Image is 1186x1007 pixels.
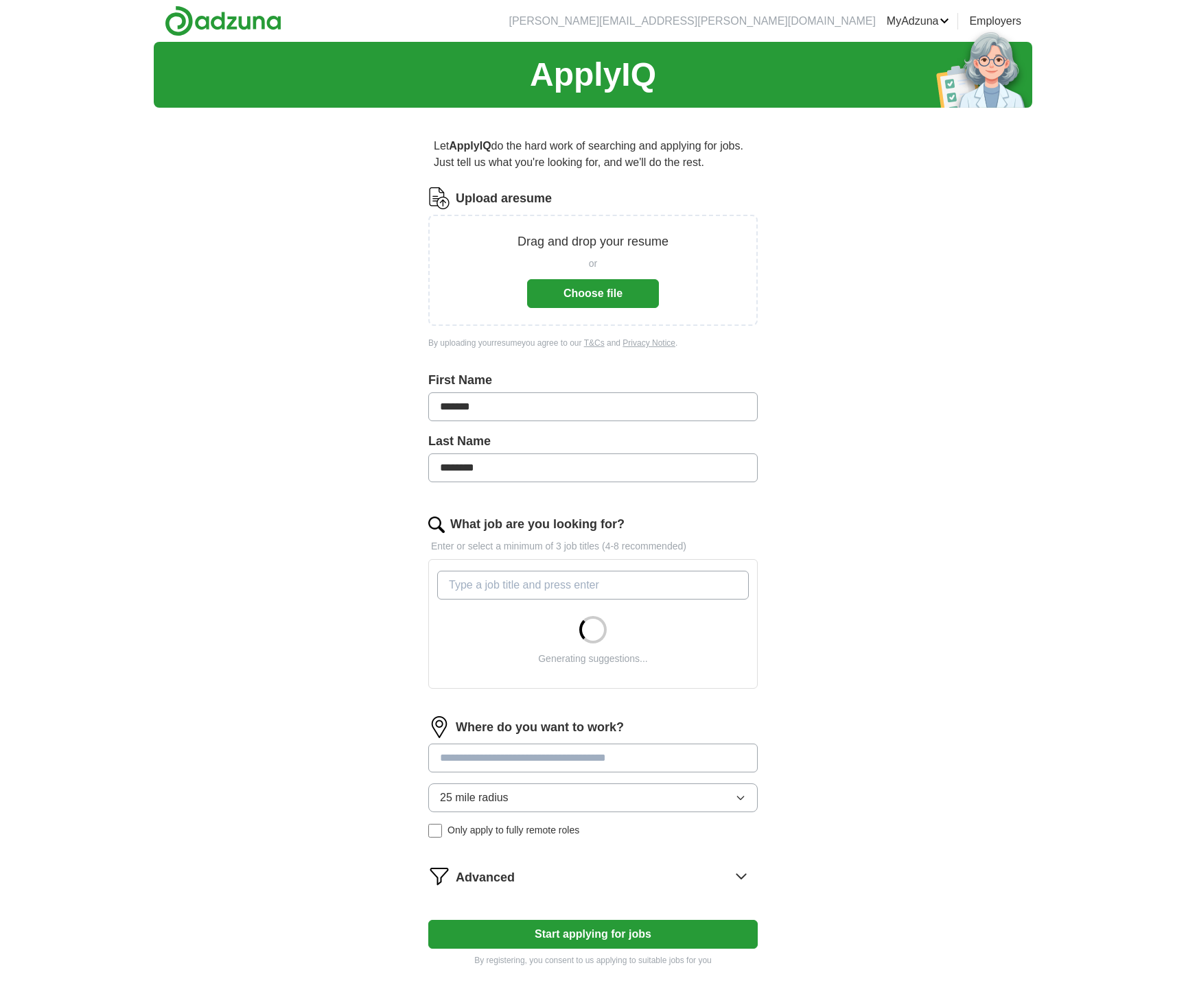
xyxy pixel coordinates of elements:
a: MyAdzuna [887,13,950,29]
input: Only apply to fully remote roles [428,824,442,838]
span: or [589,257,597,271]
button: 25 mile radius [428,783,758,812]
span: Only apply to fully remote roles [447,823,579,838]
h1: ApplyIQ [530,50,656,99]
p: By registering, you consent to us applying to suitable jobs for you [428,954,758,967]
label: First Name [428,371,758,390]
a: Privacy Notice [623,338,675,348]
img: Adzuna logo [165,5,281,36]
input: Type a job title and press enter [437,571,749,600]
button: Choose file [527,279,659,308]
a: Employers [969,13,1021,29]
li: [PERSON_NAME][EMAIL_ADDRESS][PERSON_NAME][DOMAIN_NAME] [509,13,875,29]
img: CV Icon [428,187,450,209]
span: Advanced [456,868,515,887]
strong: ApplyIQ [449,140,491,152]
p: Enter or select a minimum of 3 job titles (4-8 recommended) [428,539,758,554]
img: search.png [428,517,445,533]
label: Where do you want to work? [456,718,624,737]
a: T&Cs [584,338,605,348]
img: filter [428,865,450,887]
p: Drag and drop your resume [518,233,668,251]
button: Start applying for jobs [428,920,758,949]
label: Upload a resume [456,189,552,208]
label: What job are you looking for? [450,515,625,534]
span: 25 mile radius [440,790,509,806]
p: Let do the hard work of searching and applying for jobs. Just tell us what you're looking for, an... [428,132,758,176]
img: location.png [428,716,450,738]
div: Generating suggestions... [538,652,648,666]
div: By uploading your resume you agree to our and . [428,337,758,349]
label: Last Name [428,432,758,451]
